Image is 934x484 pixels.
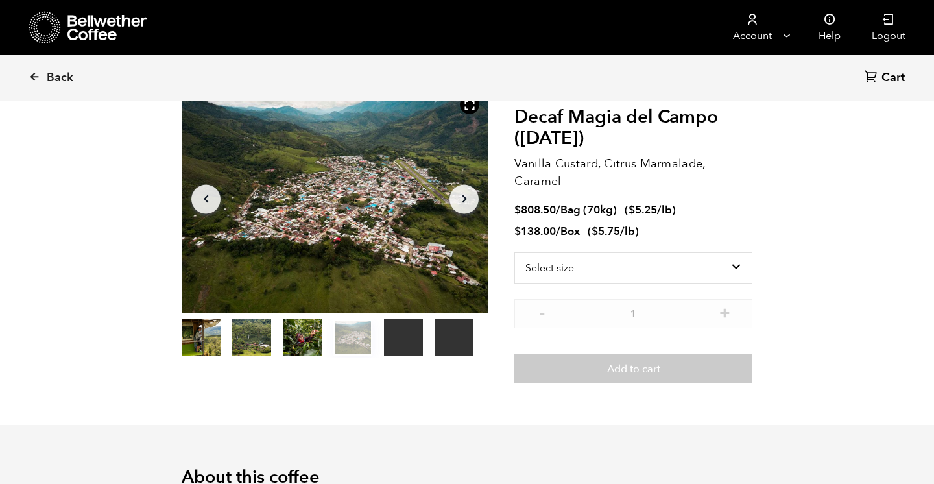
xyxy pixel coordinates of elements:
span: Back [47,70,73,86]
span: $ [514,224,521,239]
span: /lb [657,202,672,217]
button: + [717,306,733,319]
h2: Decaf Magia del Campo ([DATE]) [514,106,752,150]
span: $ [629,202,635,217]
video: Your browser does not support the video tag. [435,319,473,356]
bdi: 138.00 [514,224,556,239]
span: / [556,224,560,239]
span: Cart [881,70,905,86]
span: /lb [620,224,635,239]
span: $ [592,224,598,239]
p: Vanilla Custard, Citrus Marmalade, Caramel [514,155,752,190]
button: - [534,306,550,319]
button: Add to cart [514,354,752,383]
span: ( ) [625,202,676,217]
span: / [556,202,560,217]
bdi: 5.25 [629,202,657,217]
span: Bag (70kg) [560,202,617,217]
bdi: 808.50 [514,202,556,217]
video: Your browser does not support the video tag. [384,319,423,356]
span: Box [560,224,580,239]
a: Cart [865,69,908,87]
bdi: 5.75 [592,224,620,239]
span: $ [514,202,521,217]
span: ( ) [588,224,639,239]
